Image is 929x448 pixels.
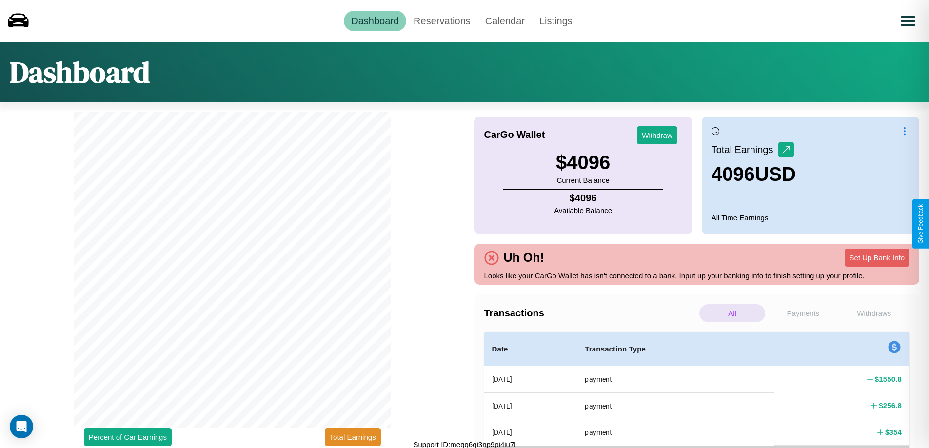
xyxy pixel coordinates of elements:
p: All Time Earnings [712,211,909,224]
h4: $ 354 [885,427,902,437]
th: [DATE] [484,366,577,393]
th: [DATE] [484,419,577,446]
h4: $ 4096 [554,193,612,204]
h4: $ 1550.8 [875,374,902,384]
p: Available Balance [554,204,612,217]
p: Total Earnings [712,141,778,158]
h4: CarGo Wallet [484,129,545,140]
h4: Transactions [484,308,697,319]
h4: Uh Oh! [499,251,549,265]
p: All [699,304,765,322]
h3: $ 4096 [556,152,610,174]
button: Total Earnings [325,428,381,446]
h1: Dashboard [10,52,150,92]
h3: 4096 USD [712,163,796,185]
div: Give Feedback [917,204,924,244]
th: payment [577,366,774,393]
button: Withdraw [637,126,677,144]
p: Current Balance [556,174,610,187]
th: [DATE] [484,392,577,419]
h4: Date [492,343,570,355]
h4: $ 256.8 [879,400,902,410]
a: Dashboard [344,11,406,31]
p: Looks like your CarGo Wallet has isn't connected to a bank. Input up your banking info to finish ... [484,269,910,282]
button: Open menu [894,7,922,35]
p: Payments [770,304,836,322]
th: payment [577,392,774,419]
a: Listings [532,11,580,31]
button: Percent of Car Earnings [84,428,172,446]
p: Withdraws [841,304,907,322]
button: Set Up Bank Info [845,249,909,267]
a: Reservations [406,11,478,31]
h4: Transaction Type [585,343,767,355]
th: payment [577,419,774,446]
a: Calendar [478,11,532,31]
div: Open Intercom Messenger [10,415,33,438]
